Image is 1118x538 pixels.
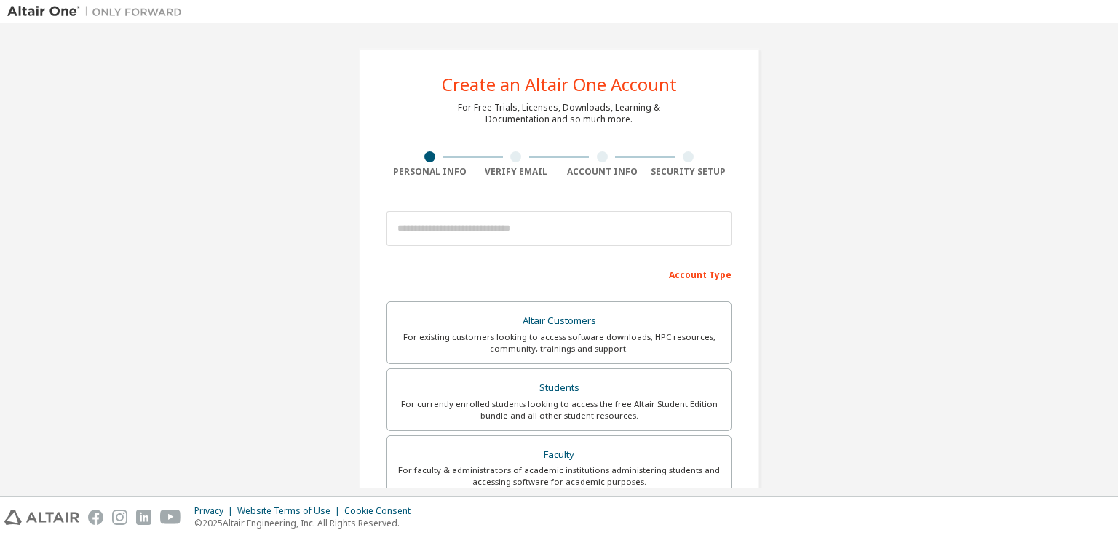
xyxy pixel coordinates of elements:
[396,378,722,398] div: Students
[160,510,181,525] img: youtube.svg
[396,398,722,422] div: For currently enrolled students looking to access the free Altair Student Edition bundle and all ...
[559,166,646,178] div: Account Info
[473,166,560,178] div: Verify Email
[88,510,103,525] img: facebook.svg
[396,464,722,488] div: For faculty & administrators of academic institutions administering students and accessing softwa...
[4,510,79,525] img: altair_logo.svg
[237,505,344,517] div: Website Terms of Use
[396,311,722,331] div: Altair Customers
[458,102,660,125] div: For Free Trials, Licenses, Downloads, Learning & Documentation and so much more.
[386,262,732,285] div: Account Type
[112,510,127,525] img: instagram.svg
[136,510,151,525] img: linkedin.svg
[396,445,722,465] div: Faculty
[194,517,419,529] p: © 2025 Altair Engineering, Inc. All Rights Reserved.
[344,505,419,517] div: Cookie Consent
[386,166,473,178] div: Personal Info
[194,505,237,517] div: Privacy
[396,331,722,355] div: For existing customers looking to access software downloads, HPC resources, community, trainings ...
[7,4,189,19] img: Altair One
[646,166,732,178] div: Security Setup
[442,76,677,93] div: Create an Altair One Account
